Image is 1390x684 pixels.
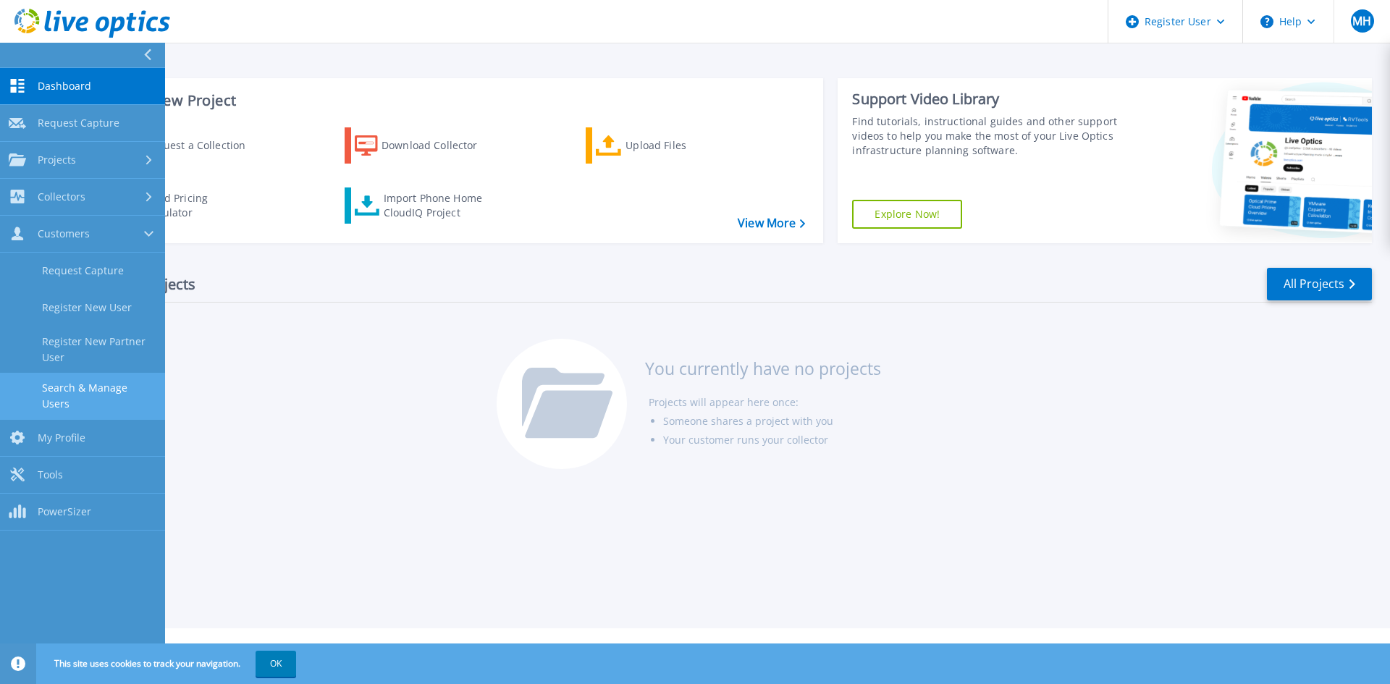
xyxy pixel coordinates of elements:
div: Request a Collection [144,131,260,160]
span: PowerSizer [38,505,91,518]
span: Customers [38,227,90,240]
div: Import Phone Home CloudIQ Project [384,191,497,220]
span: Dashboard [38,80,91,93]
div: Download Collector [382,131,497,160]
li: Someone shares a project with you [663,412,881,431]
span: My Profile [38,431,85,444]
span: Projects [38,153,76,166]
a: Cloud Pricing Calculator [103,187,264,224]
a: Explore Now! [852,200,962,229]
div: Support Video Library [852,90,1124,109]
span: This site uses cookies to track your navigation. [40,651,296,677]
li: Projects will appear here once: [649,393,881,412]
span: MH [1352,15,1371,27]
div: Upload Files [625,131,741,160]
h3: You currently have no projects [645,360,881,376]
a: All Projects [1267,268,1372,300]
a: Download Collector [345,127,506,164]
a: View More [738,216,805,230]
div: Cloud Pricing Calculator [142,191,258,220]
button: OK [256,651,296,677]
span: Request Capture [38,117,119,130]
div: Find tutorials, instructional guides and other support videos to help you make the most of your L... [852,114,1124,158]
span: Collectors [38,190,85,203]
li: Your customer runs your collector [663,431,881,449]
a: Request a Collection [103,127,264,164]
h3: Start a New Project [103,93,805,109]
a: Upload Files [586,127,747,164]
span: Tools [38,468,63,481]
